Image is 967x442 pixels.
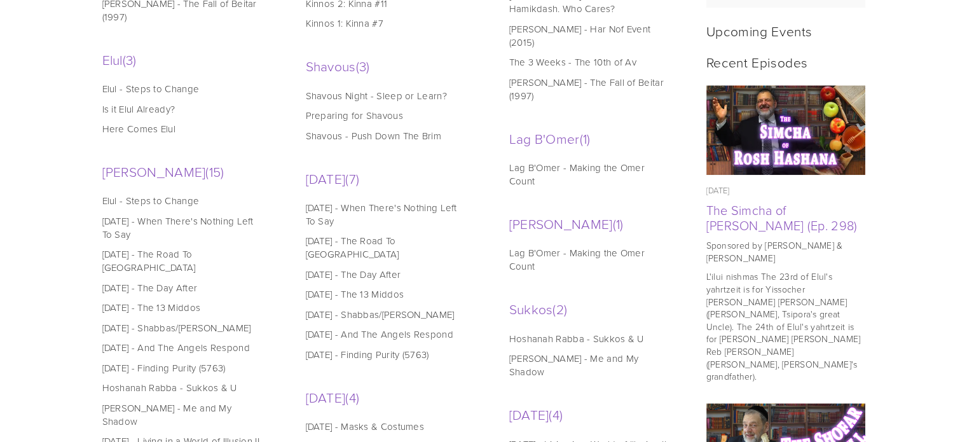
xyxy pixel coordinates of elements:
[706,201,858,234] a: The Simcha of [PERSON_NAME] (Ep. 298)
[306,201,468,228] a: [DATE] - When There's Nothing Left To Say
[102,194,264,207] a: Elul - Steps to Change
[123,50,137,69] span: 3
[306,234,468,261] a: [DATE] - The Road To [GEOGRAPHIC_DATA]
[580,129,591,148] span: 1
[306,388,471,406] a: [DATE]4
[102,301,264,314] a: [DATE] - The 13 Middos
[306,17,468,30] a: Kinnos 1: Kinna #7
[612,214,623,233] span: 1
[306,169,471,188] a: [DATE]7
[509,161,671,188] a: Lag B'Omer - Making the Omer Count
[306,89,468,102] a: Shavous Night - Sleep or Learn?
[706,85,865,175] a: The Simcha of Rosh Hashana (Ep. 298)
[509,300,675,318] a: Sukkos2
[306,420,468,433] a: [DATE] - Masks & Costumes
[306,129,468,142] a: Shavous - Push Down The Brim
[102,321,264,335] a: [DATE] - Shabbas/[PERSON_NAME]
[102,401,264,428] a: [PERSON_NAME] - Me and My Shadow
[509,22,671,49] a: [PERSON_NAME] - Har Nof Event (2015)
[102,381,264,394] a: Hoshanah Rabba - Sukkos & U
[102,82,264,95] a: Elul - Steps to Change
[306,348,468,361] a: [DATE] - Finding Purity (5763)
[509,76,671,102] a: [PERSON_NAME] - The Fall of Beitar (1997)
[102,247,264,274] a: [DATE] - The Road To [GEOGRAPHIC_DATA]
[102,341,264,354] a: [DATE] - And The Angels Respond
[509,246,671,273] a: Lag B'Omer - Making the Omer Count
[509,332,671,345] a: Hoshanah Rabba - Sukkos & U
[509,214,675,233] a: [PERSON_NAME]1
[306,268,468,281] a: [DATE] - The Day After
[306,328,468,341] a: [DATE] - And The Angels Respond
[102,102,264,116] a: Is it Elul Already?
[345,169,359,188] span: 7
[509,129,675,148] a: Lag B'Omer1
[549,405,563,424] span: 4
[552,300,567,318] span: 2
[102,281,264,294] a: [DATE] - The Day After
[706,85,865,175] img: The Simcha of Rosh Hashana (Ep. 298)
[706,184,730,196] time: [DATE]
[102,122,264,135] a: Here Comes Elul
[356,57,370,75] span: 3
[102,50,268,69] a: Elul3
[205,162,224,181] span: 15
[306,109,468,122] a: Preparing for Shavous
[706,23,865,39] h2: Upcoming Events
[706,54,865,70] h2: Recent Episodes
[509,352,671,378] a: [PERSON_NAME] - Me and My Shadow
[345,388,359,406] span: 4
[102,162,268,181] a: [PERSON_NAME]15
[706,239,865,264] p: Sponsored by [PERSON_NAME] & [PERSON_NAME]
[306,287,468,301] a: [DATE] - The 13 Middos
[102,214,264,241] a: [DATE] - When There's Nothing Left To Say
[306,57,471,75] a: Shavous3
[706,270,865,382] p: L'ilui nishmas The 23rd of Elul's yahrtzeit is for Yissocher [PERSON_NAME] [PERSON_NAME] ([PERSON...
[509,55,671,69] a: The 3 Weeks - The 10th of Av
[509,405,675,424] a: [DATE]4
[102,361,264,375] a: [DATE] - Finding Purity (5763)
[306,308,468,321] a: [DATE] - Shabbas/[PERSON_NAME]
